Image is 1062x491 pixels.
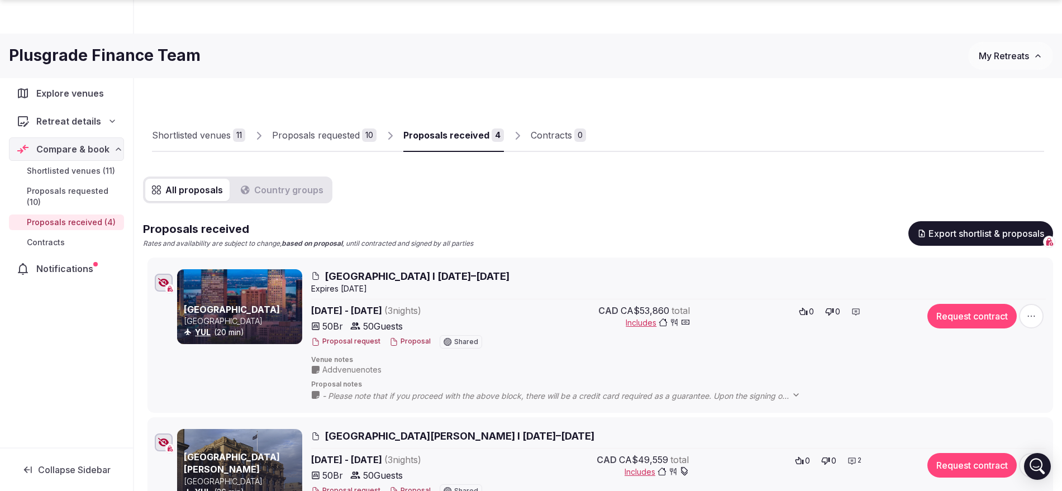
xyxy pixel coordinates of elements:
span: 0 [805,455,810,466]
button: Request contract [927,453,1017,478]
span: total [670,453,689,466]
button: 2 [844,453,865,469]
a: Explore venues [9,82,124,105]
button: Proposal [389,337,431,346]
span: Venue notes [311,355,1046,365]
div: Open Intercom Messenger [1024,453,1051,480]
a: Notifications [9,257,124,280]
div: Proposals requested [272,128,360,142]
button: Collapse Sidebar [9,457,124,482]
span: 50 Guests [363,469,403,482]
p: [GEOGRAPHIC_DATA] [184,316,300,327]
strong: based on proposal [282,239,342,247]
div: 0 [574,128,586,142]
span: CAD [598,304,618,317]
div: 4 [492,128,504,142]
span: 0 [835,306,840,317]
div: Contracts [531,128,572,142]
span: 50 Guests [363,320,403,333]
span: My Retreats [979,50,1029,61]
span: Collapse Sidebar [38,464,111,475]
button: 0 [818,453,840,469]
a: Proposals requested (10) [9,183,124,210]
button: 0 [822,304,844,320]
span: 0 [809,306,814,317]
div: 11 [233,128,245,142]
span: Add venue notes [322,364,382,375]
a: Proposals requested10 [272,120,377,152]
a: [GEOGRAPHIC_DATA] [184,304,280,315]
button: Export shortlist & proposals [908,221,1053,246]
button: Request contract [927,304,1017,328]
span: 50 Br [322,320,343,333]
button: All proposals [145,179,230,201]
span: Explore venues [36,87,108,100]
span: CA$53,860 [621,304,669,317]
span: - Please note that if you proceed with the above block, there will be a credit card required as a... [322,390,812,402]
span: [GEOGRAPHIC_DATA] I [DATE]–[DATE] [325,269,509,283]
span: CAD [597,453,617,466]
p: Rates and availability are subject to change, , until contracted and signed by all parties [143,239,473,249]
button: Includes [625,466,689,478]
a: Contracts [9,235,124,250]
span: ( 3 night s ) [384,454,421,465]
span: Compare & book [36,142,109,156]
a: Shortlisted venues11 [152,120,245,152]
div: 10 [362,128,377,142]
span: Shared [454,339,478,345]
a: Proposals received4 [403,120,504,152]
a: [GEOGRAPHIC_DATA][PERSON_NAME] [184,451,280,475]
button: 0 [792,453,813,469]
span: Contracts [27,237,65,248]
span: Retreat details [36,115,101,128]
button: My Retreats [968,42,1053,70]
button: 0 [796,304,817,320]
span: Proposal notes [311,380,1046,389]
span: Proposals received (4) [27,217,116,228]
span: [GEOGRAPHIC_DATA][PERSON_NAME] I [DATE]–[DATE] [325,429,594,443]
h1: Plusgrade Finance Team [9,45,201,66]
div: Expire s [DATE] [311,283,1046,294]
span: [DATE] - [DATE] [311,304,508,317]
a: Shortlisted venues (11) [9,163,124,179]
span: CA$49,559 [619,453,668,466]
span: Proposals requested (10) [27,185,120,208]
span: 50 Br [322,469,343,482]
span: Shortlisted venues (11) [27,165,115,177]
div: Shortlisted venues [152,128,231,142]
button: Proposal request [311,337,380,346]
button: Includes [626,317,690,328]
a: YUL [195,327,211,337]
span: 0 [831,455,836,466]
span: [DATE] - [DATE] [311,453,508,466]
a: Contracts0 [531,120,586,152]
span: ( 3 night s ) [384,305,421,316]
span: Notifications [36,262,98,275]
a: Proposals received (4) [9,214,124,230]
div: Proposals received [403,128,489,142]
div: (20 min) [184,327,300,338]
span: 2 [858,456,861,465]
h2: Proposals received [143,221,473,237]
p: [GEOGRAPHIC_DATA] [184,476,300,487]
button: Country groups [234,179,330,201]
span: total [672,304,690,317]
